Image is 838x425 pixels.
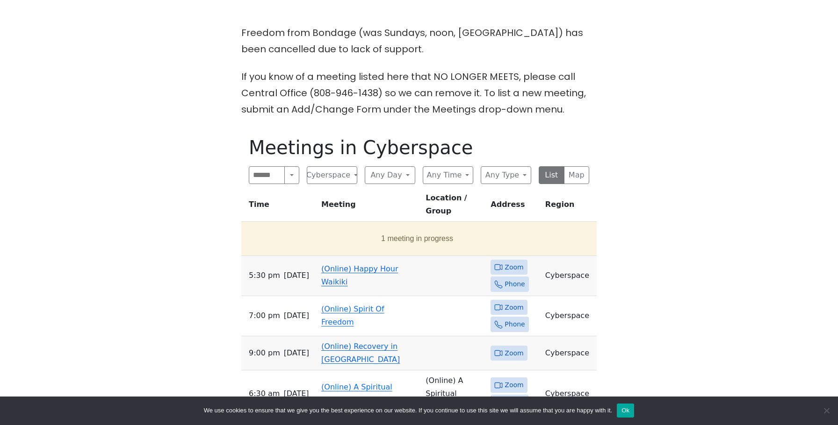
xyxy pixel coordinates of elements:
[249,347,280,360] span: 9:00 PM
[422,191,487,222] th: Location / Group
[249,269,280,282] span: 5:30 PM
[321,382,392,404] a: (Online) A Spiritual Awakening
[241,69,597,118] p: If you know of a meeting listed here that NO LONGER MEETS, please call Central Office (808-946-14...
[505,302,523,313] span: Zoom
[318,191,422,222] th: Meeting
[564,166,590,184] button: Map
[422,370,487,418] td: (Online) A Spiritual Awakening
[284,269,309,282] span: [DATE]
[542,370,597,418] td: Cyberspace
[822,406,831,415] span: No
[365,166,415,184] button: Any Day
[542,336,597,370] td: Cyberspace
[241,191,318,222] th: Time
[505,262,523,273] span: Zoom
[505,319,525,330] span: Phone
[542,191,597,222] th: Region
[542,256,597,296] td: Cyberspace
[249,309,280,322] span: 7:00 PM
[283,387,309,400] span: [DATE]
[505,379,523,391] span: Zoom
[249,136,589,159] h1: Meetings in Cyberspace
[249,387,280,400] span: 6:30 AM
[241,25,597,57] p: Freedom from Bondage (was Sundays, noon, [GEOGRAPHIC_DATA]) has been cancelled due to lack of sup...
[505,347,523,359] span: Zoom
[539,166,564,184] button: List
[307,166,357,184] button: Cyberspace
[481,166,531,184] button: Any Type
[284,347,309,360] span: [DATE]
[423,166,473,184] button: Any Time
[542,296,597,336] td: Cyberspace
[321,305,384,326] a: (Online) Spirit Of Freedom
[204,406,612,415] span: We use cookies to ensure that we give you the best experience on our website. If you continue to ...
[617,404,634,418] button: Ok
[245,226,589,252] button: 1 meeting in progress
[321,264,398,286] a: (Online) Happy Hour Waikiki
[321,342,400,364] a: (Online) Recovery in [GEOGRAPHIC_DATA]
[505,278,525,290] span: Phone
[284,166,299,184] button: Search
[284,309,309,322] span: [DATE]
[487,191,542,222] th: Address
[249,166,285,184] input: Search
